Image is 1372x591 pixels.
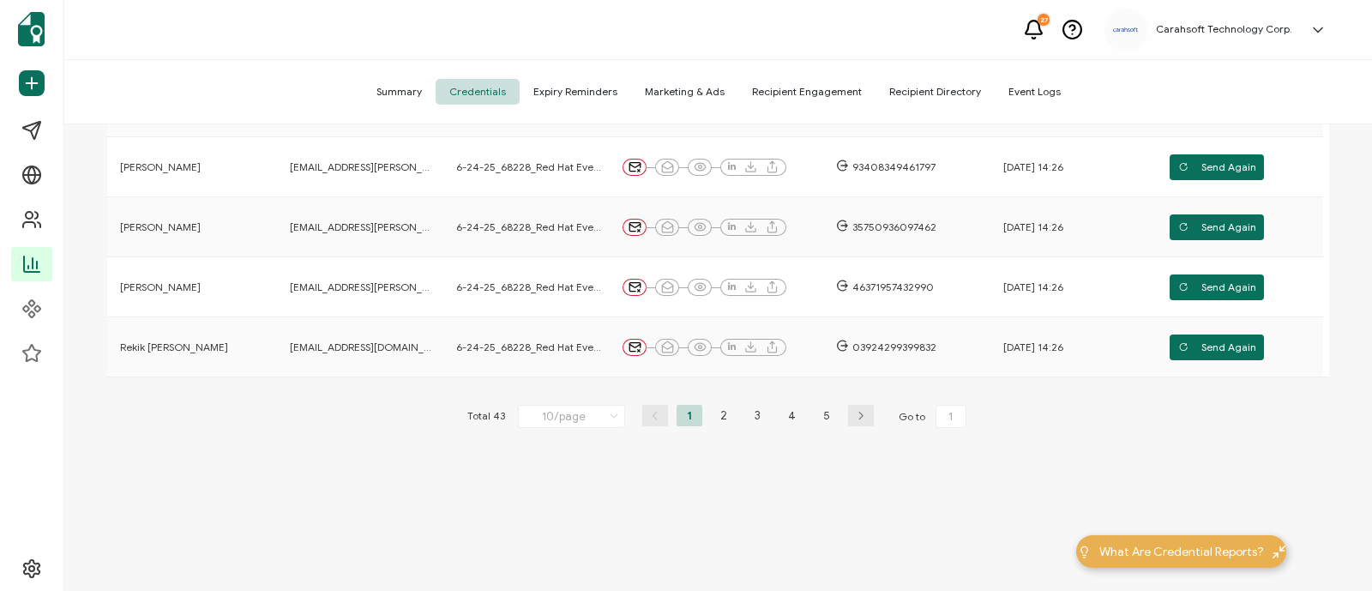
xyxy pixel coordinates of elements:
span: 46371957432990 [848,280,934,294]
span: 6-24-25_68228_Red Hat Event [456,341,601,354]
span: [EMAIL_ADDRESS][PERSON_NAME][PERSON_NAME][DOMAIN_NAME] [290,160,435,174]
span: [EMAIL_ADDRESS][DOMAIN_NAME] [290,341,435,354]
li: 4 [779,405,805,426]
span: Expiry Reminders [520,79,631,105]
span: 6-24-25_68228_Red Hat Event [456,280,601,294]
span: 6-24-25_68228_Red Hat Event [456,160,601,174]
button: Send Again [1170,274,1264,300]
li: 1 [677,405,702,426]
span: [PERSON_NAME] [120,160,201,174]
a: 03924299399832 [837,337,936,357]
img: a9ee5910-6a38-4b3f-8289-cffb42fa798b.svg [1113,27,1139,33]
span: [DATE] 14:26 [1003,341,1063,354]
span: Send Again [1178,274,1256,300]
span: Total 43 [467,405,505,429]
button: Send Again [1170,335,1264,360]
span: [DATE] 14:26 [1003,160,1063,174]
button: Send Again [1170,214,1264,240]
div: 27 [1038,14,1050,26]
span: 93408349461797 [848,160,936,174]
span: [DATE] 14:26 [1003,280,1063,294]
img: sertifier-logomark-colored.svg [18,12,45,46]
img: minimize-icon.svg [1273,546,1285,558]
span: What Are Credential Reports? [1099,543,1264,561]
span: Marketing & Ads [631,79,738,105]
span: [EMAIL_ADDRESS][PERSON_NAME][DOMAIN_NAME] [290,280,435,294]
span: [PERSON_NAME] [120,220,201,234]
a: 46371957432990 [837,277,934,297]
span: Send Again [1178,154,1256,180]
span: Rekik [PERSON_NAME] [120,341,228,354]
input: Select [518,405,625,428]
a: 35750936097462 [837,217,936,237]
li: 2 [711,405,737,426]
a: 93408349461797 [837,157,936,177]
span: Recipient Engagement [738,79,876,105]
span: 6-24-25_68228_Red Hat Event [456,220,601,234]
span: Credentials [436,79,520,105]
span: Send Again [1178,214,1256,240]
button: Send Again [1170,154,1264,180]
span: 35750936097462 [848,220,936,234]
span: Send Again [1178,335,1256,360]
span: [DATE] 14:26 [1003,220,1063,234]
li: 3 [745,405,771,426]
span: [EMAIL_ADDRESS][PERSON_NAME][DOMAIN_NAME] [290,220,435,234]
h5: Carahsoft Technology Corp. [1156,23,1292,35]
li: 5 [814,405,839,426]
span: Go to [899,405,970,429]
span: 03924299399832 [848,341,936,354]
span: Summary [363,79,436,105]
span: Event Logs [995,79,1074,105]
span: [PERSON_NAME] [120,280,201,294]
span: Recipient Directory [876,79,995,105]
iframe: Chat Widget [1286,509,1372,591]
